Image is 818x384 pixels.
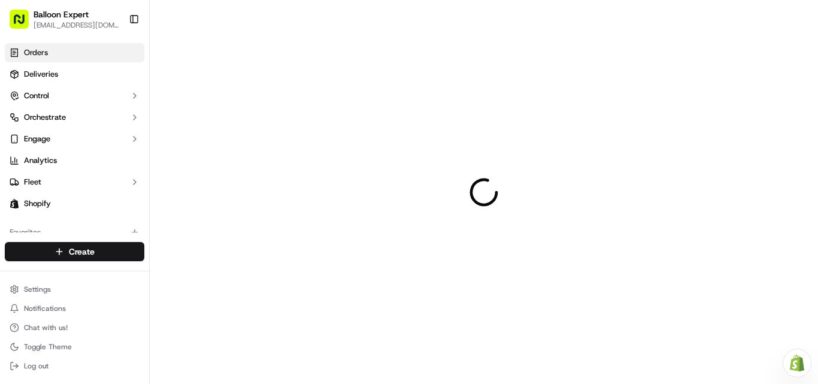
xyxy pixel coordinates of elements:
button: Orchestrate [5,108,144,127]
img: Shopify logo [10,199,19,208]
span: Analytics [24,155,57,166]
span: Log out [24,361,49,371]
span: Chat with us! [24,323,68,332]
span: Create [69,246,95,258]
a: Shopify [5,194,144,213]
a: Orders [5,43,144,62]
span: Engage [24,134,50,144]
button: Balloon Expert[EMAIL_ADDRESS][DOMAIN_NAME] [5,5,124,34]
button: Fleet [5,173,144,192]
span: Deliveries [24,69,58,80]
button: Log out [5,358,144,374]
span: Orchestrate [24,112,66,123]
span: Fleet [24,177,41,188]
span: Notifications [24,304,66,313]
span: Toggle Theme [24,342,72,352]
span: Orders [24,47,48,58]
span: Shopify [24,198,51,209]
span: Settings [24,285,51,294]
button: Create [5,242,144,261]
div: Favorites [5,223,144,242]
button: Control [5,86,144,105]
span: Control [24,90,49,101]
button: Toggle Theme [5,338,144,355]
a: Deliveries [5,65,144,84]
button: Engage [5,129,144,149]
a: Analytics [5,151,144,170]
button: Settings [5,281,144,298]
button: Balloon Expert [34,8,89,20]
button: Chat with us! [5,319,144,336]
button: Notifications [5,300,144,317]
button: [EMAIL_ADDRESS][DOMAIN_NAME] [34,20,119,30]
